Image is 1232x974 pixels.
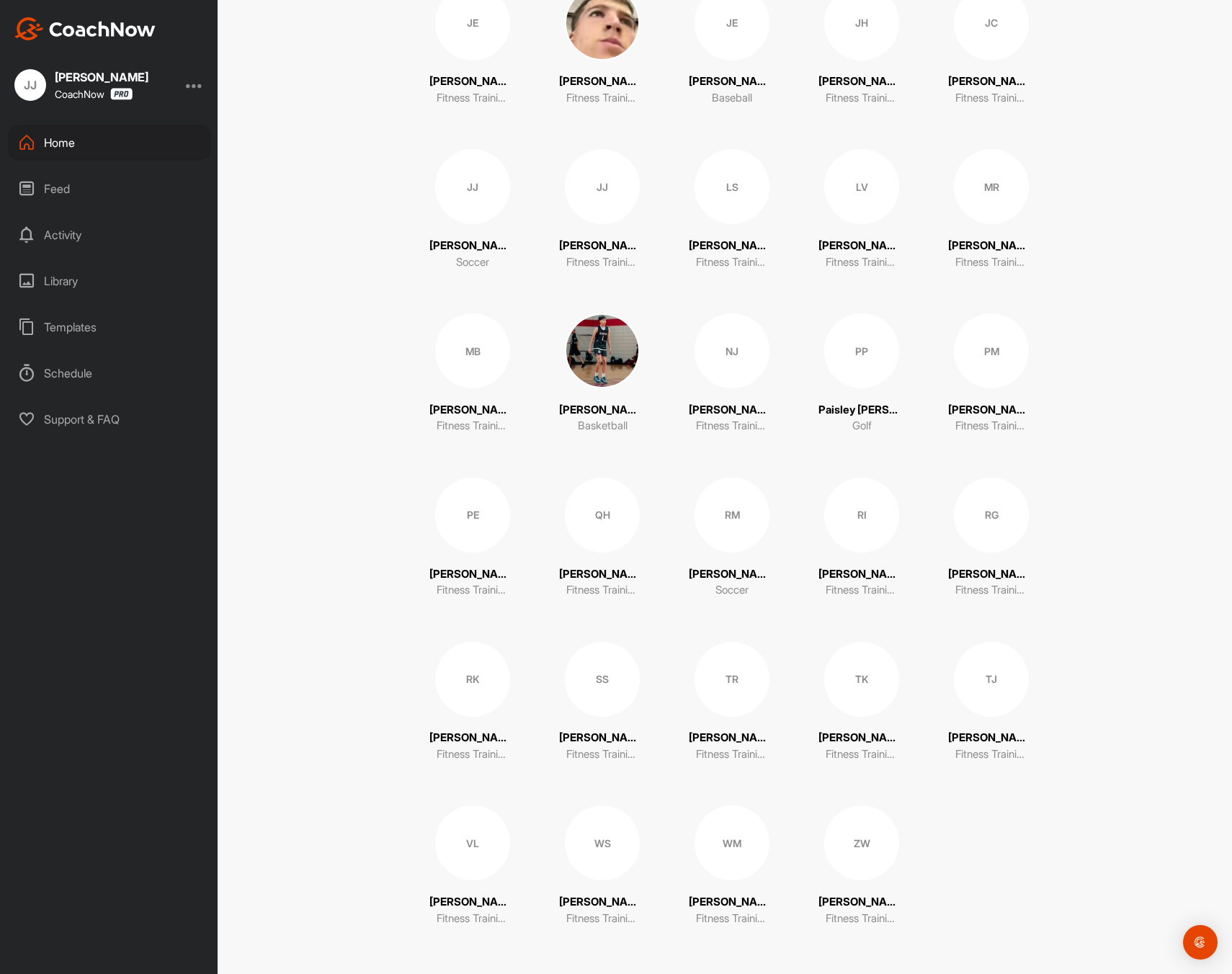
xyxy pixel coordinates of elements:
[955,418,1027,434] p: Fitness Training
[437,746,509,763] p: Fitness Training
[566,746,638,763] p: Fitness Training
[712,90,752,107] p: Baseball
[429,894,516,911] p: [PERSON_NAME]
[566,90,638,107] p: Fitness Training
[818,805,905,926] a: ZW[PERSON_NAME]Fitness Training
[559,149,646,270] a: JJ[PERSON_NAME]Fitness Training
[954,478,1029,553] div: RG
[689,402,775,419] p: [PERSON_NAME]
[437,911,509,927] p: Fitness Training
[826,911,898,927] p: Fitness Training
[948,73,1035,90] p: [PERSON_NAME]
[955,746,1027,763] p: Fitness Training
[565,642,640,717] div: SS
[429,73,516,90] p: [PERSON_NAME]
[435,805,510,880] div: VL
[948,642,1035,763] a: TJ[PERSON_NAME]Fitness Training
[955,90,1027,107] p: Fitness Training
[689,730,775,746] p: [PERSON_NAME]
[435,313,510,388] div: MB
[429,805,516,926] a: VL[PERSON_NAME]Fitness Training
[559,402,646,419] p: [PERSON_NAME]
[948,313,1035,434] a: PM[PERSON_NAME]Fitness Training
[696,746,768,763] p: Fitness Training
[437,582,509,599] p: Fitness Training
[689,894,775,911] p: [PERSON_NAME]/[PERSON_NAME] [PERSON_NAME]
[818,313,905,434] a: PPPaisley [PERSON_NAME]Golf
[826,746,898,763] p: Fitness Training
[1183,925,1218,960] div: Open Intercom Messenger
[559,642,646,763] a: SS[PERSON_NAME]Fitness Training
[8,263,211,299] div: Library
[818,642,905,763] a: TK[PERSON_NAME]/Teagan KingFitness Training
[954,149,1029,224] div: MR
[429,478,516,599] a: PE[PERSON_NAME]Fitness Training
[435,149,510,224] div: JJ
[55,71,148,83] div: [PERSON_NAME]
[8,355,211,391] div: Schedule
[435,478,510,553] div: PE
[565,805,640,880] div: WS
[695,642,769,717] div: TR
[818,402,905,419] p: Paisley [PERSON_NAME]
[689,478,775,599] a: RM[PERSON_NAME]Soccer
[818,238,905,254] p: [PERSON_NAME]
[55,88,133,100] div: CoachNow
[429,642,516,763] a: RK[PERSON_NAME]Fitness Training
[565,313,640,388] img: square_3374322c0297c518d72ab8531ab0b989.jpg
[696,418,768,434] p: Fitness Training
[559,238,646,254] p: [PERSON_NAME]
[559,894,646,911] p: [PERSON_NAME]
[429,730,516,746] p: [PERSON_NAME]
[824,805,899,880] div: ZW
[954,313,1029,388] div: PM
[566,254,638,271] p: Fitness Training
[566,582,638,599] p: Fitness Training
[695,313,769,388] div: NJ
[8,309,211,345] div: Templates
[948,478,1035,599] a: RG[PERSON_NAME]Fitness Training
[689,238,775,254] p: [PERSON_NAME]
[559,313,646,434] a: [PERSON_NAME]Basketball
[948,566,1035,583] p: [PERSON_NAME]
[689,313,775,434] a: NJ[PERSON_NAME]Fitness Training
[824,149,899,224] div: LV
[948,402,1035,419] p: [PERSON_NAME]
[826,254,898,271] p: Fitness Training
[8,401,211,437] div: Support & FAQ
[689,566,775,583] p: [PERSON_NAME]
[824,478,899,553] div: RI
[818,894,905,911] p: [PERSON_NAME]
[429,566,516,583] p: [PERSON_NAME]
[689,642,775,763] a: TR[PERSON_NAME]Fitness Training
[689,805,775,926] a: WM[PERSON_NAME]/[PERSON_NAME] [PERSON_NAME]Fitness Training
[566,911,638,927] p: Fitness Training
[8,217,211,253] div: Activity
[565,149,640,224] div: JJ
[559,73,646,90] p: [PERSON_NAME]
[429,149,516,270] a: JJ[PERSON_NAME]Soccer
[110,88,133,100] img: CoachNow Pro
[715,582,749,599] p: Soccer
[948,238,1035,254] p: [PERSON_NAME]
[948,730,1035,746] p: [PERSON_NAME]
[435,642,510,717] div: RK
[695,478,769,553] div: RM
[559,730,646,746] p: [PERSON_NAME]
[429,402,516,419] p: [PERSON_NAME]
[559,478,646,599] a: QH[PERSON_NAME]/[PERSON_NAME]/[PERSON_NAME]Fitness Training
[689,73,775,90] p: [PERSON_NAME]
[8,125,211,161] div: Home
[695,805,769,880] div: WM
[826,582,898,599] p: Fitness Training
[14,17,156,40] img: CoachNow
[954,642,1029,717] div: TJ
[559,805,646,926] a: WS[PERSON_NAME]Fitness Training
[696,911,768,927] p: Fitness Training
[826,90,898,107] p: Fitness Training
[818,730,905,746] p: [PERSON_NAME]/Teagan King
[824,313,899,388] div: PP
[429,238,516,254] p: [PERSON_NAME]
[689,149,775,270] a: LS[PERSON_NAME]Fitness Training
[456,254,489,271] p: Soccer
